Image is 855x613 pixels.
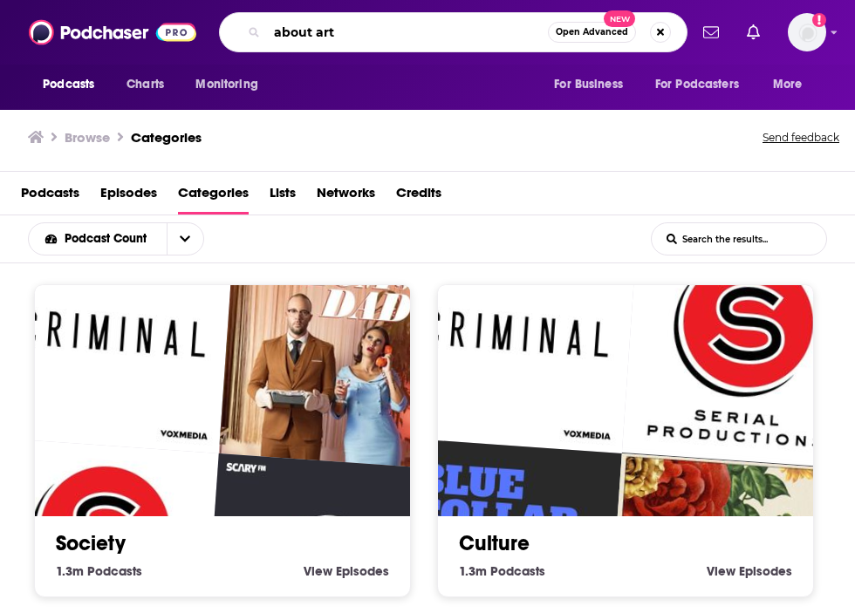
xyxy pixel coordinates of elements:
[397,214,637,453] img: Criminal
[459,530,530,556] a: Culture
[788,13,826,51] span: Logged in as KatieC
[304,563,332,579] span: View
[219,12,687,52] div: Search podcasts, credits, & more...
[131,129,202,146] a: Categories
[788,13,826,51] button: Show profile menu
[56,563,142,579] a: 1.3m Society Podcasts
[195,72,257,97] span: Monitoring
[812,13,826,27] svg: Add a profile image
[127,72,164,97] span: Charts
[56,563,84,579] span: 1.3m
[773,72,803,97] span: More
[788,13,826,51] img: User Profile
[267,18,548,46] input: Search podcasts, credits, & more...
[696,17,726,47] a: Show notifications dropdown
[65,129,110,146] h3: Browse
[556,28,628,37] span: Open Advanced
[761,68,824,101] button: open menu
[548,22,636,43] button: Open AdvancedNew
[31,68,117,101] button: open menu
[740,17,767,47] a: Show notifications dropdown
[21,179,79,215] a: Podcasts
[270,179,296,215] a: Lists
[554,72,623,97] span: For Business
[115,68,174,101] a: Charts
[219,229,459,469] img: Your Mom & Dad
[739,563,792,579] span: Episodes
[317,179,375,215] a: Networks
[707,563,792,579] a: View Culture Episodes
[644,68,764,101] button: open menu
[43,72,94,97] span: Podcasts
[396,179,441,215] a: Credits
[707,563,735,579] span: View
[336,563,389,579] span: Episodes
[459,563,545,579] a: 1.3m Culture Podcasts
[178,179,249,215] a: Categories
[87,563,142,579] span: Podcasts
[655,72,739,97] span: For Podcasters
[604,10,635,27] span: New
[459,563,487,579] span: 1.3m
[167,223,203,255] button: open menu
[490,563,545,579] span: Podcasts
[757,126,845,150] button: Send feedback
[29,233,167,245] button: open menu
[28,222,231,255] h2: Choose List sort
[304,563,389,579] a: View Society Episodes
[56,530,126,556] a: Society
[100,179,157,215] a: Episodes
[29,16,196,49] img: Podchaser - Follow, Share and Rate Podcasts
[542,68,645,101] button: open menu
[65,233,153,245] span: Podcast Count
[183,68,280,101] button: open menu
